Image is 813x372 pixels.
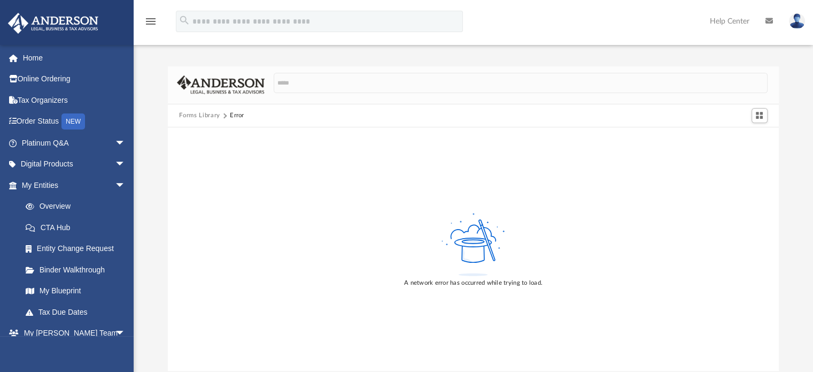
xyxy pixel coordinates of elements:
a: My Blueprint [15,280,136,302]
a: Platinum Q&Aarrow_drop_down [7,132,142,154]
a: My Entitiesarrow_drop_down [7,174,142,196]
a: Binder Walkthrough [15,259,142,280]
a: CTA Hub [15,217,142,238]
div: A network error has occurred while trying to load. [404,278,543,288]
a: Tax Organizers [7,89,142,111]
a: Tax Due Dates [15,301,142,323]
a: My [PERSON_NAME] Teamarrow_drop_down [7,323,136,344]
input: Search files and folders [274,73,767,93]
a: Entity Change Request [15,238,142,260]
button: Forms Library [179,111,220,120]
img: User Pic [789,13,805,29]
a: menu [144,20,157,28]
a: Online Ordering [7,69,142,90]
span: arrow_drop_down [115,174,136,196]
a: Home [7,47,142,69]
a: Order StatusNEW [7,111,142,133]
span: arrow_drop_down [115,132,136,154]
div: NEW [61,113,85,130]
span: arrow_drop_down [115,323,136,345]
a: Overview [15,196,142,217]
div: Error [230,111,244,120]
i: search [179,14,190,26]
img: Anderson Advisors Platinum Portal [5,13,102,34]
a: Digital Productsarrow_drop_down [7,154,142,175]
span: arrow_drop_down [115,154,136,176]
i: menu [144,15,157,28]
button: Switch to Grid View [752,108,768,123]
